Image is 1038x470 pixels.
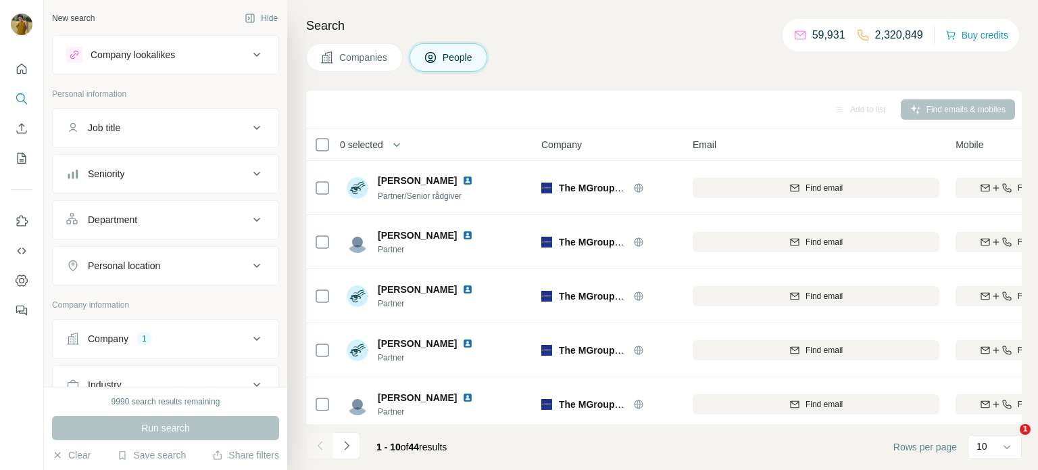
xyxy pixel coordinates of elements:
div: Industry [88,378,122,392]
button: Save search [117,448,186,462]
p: 10 [977,440,987,453]
img: Avatar [347,339,368,361]
button: Quick start [11,57,32,81]
span: 1 - 10 [376,442,401,452]
img: Logo of The MGroup Partnership [541,183,552,193]
button: Find email [693,178,939,198]
button: Job title [53,112,278,144]
span: 44 [409,442,420,452]
span: Partner [378,406,478,418]
img: Avatar [347,285,368,307]
img: Logo of The MGroup Partnership [541,399,552,410]
button: Industry [53,369,278,401]
span: [PERSON_NAME] [378,229,457,242]
button: Use Surfe on LinkedIn [11,209,32,233]
span: Company [541,138,582,151]
div: New search [52,12,95,24]
span: Find email [806,290,843,302]
span: Find email [806,398,843,410]
button: Feedback [11,298,32,323]
button: Find email [693,232,939,252]
img: LinkedIn logo [462,230,473,241]
span: The MGroup Partnership [559,237,670,248]
span: People [443,51,474,64]
span: Partner/Senior rådgiver [378,191,462,201]
span: [PERSON_NAME] [378,283,457,296]
div: Job title [88,121,120,135]
img: Avatar [347,231,368,253]
span: Mobile [956,138,983,151]
img: Logo of The MGroup Partnership [541,345,552,356]
img: LinkedIn logo [462,284,473,295]
div: 1 [137,333,152,345]
img: Logo of The MGroup Partnership [541,237,552,248]
img: LinkedIn logo [462,175,473,186]
span: Find email [806,344,843,356]
span: Email [693,138,716,151]
span: Find email [806,182,843,194]
div: Personal location [88,259,160,273]
button: Enrich CSV [11,116,32,141]
span: [PERSON_NAME] [378,337,457,350]
button: Navigate to next page [333,432,360,459]
button: Find email [693,286,939,306]
span: 0 selected [340,138,383,151]
span: The MGroup Partnership [559,345,670,356]
span: The MGroup Partnership [559,183,670,193]
button: Seniority [53,158,278,190]
span: The MGroup Partnership [559,291,670,302]
span: Find email [806,236,843,248]
span: The MGroup Partnership [559,399,670,410]
p: 2,320,849 [875,27,923,43]
span: results [376,442,447,452]
button: My lists [11,146,32,170]
span: 1 [1020,424,1031,435]
span: Companies [339,51,389,64]
span: Partner [378,243,478,256]
img: LinkedIn logo [462,392,473,403]
button: Find email [693,394,939,415]
p: Company information [52,299,279,311]
span: [PERSON_NAME] [378,391,457,404]
div: Company [88,332,128,346]
button: Company lookalikes [53,39,278,71]
p: 59,931 [812,27,845,43]
button: Hide [235,8,287,28]
button: Company1 [53,323,278,355]
span: [PERSON_NAME] [378,174,457,187]
button: Use Surfe API [11,239,32,263]
button: Dashboard [11,268,32,293]
span: Rows per page [893,440,957,454]
h4: Search [306,16,1022,35]
img: Avatar [347,394,368,415]
span: of [401,442,409,452]
img: LinkedIn logo [462,338,473,349]
div: Department [88,213,137,227]
div: Company lookalikes [91,48,175,62]
button: Personal location [53,250,278,282]
button: Search [11,87,32,111]
p: Personal information [52,88,279,100]
button: Find email [693,340,939,360]
button: Department [53,204,278,236]
div: Seniority [88,167,124,181]
button: Buy credits [945,26,1008,45]
img: Logo of The MGroup Partnership [541,291,552,302]
div: 9990 search results remaining [112,396,220,408]
span: Partner [378,352,478,364]
button: Clear [52,448,91,462]
img: Avatar [11,14,32,35]
iframe: Intercom live chat [992,424,1024,456]
img: Avatar [347,177,368,199]
button: Share filters [212,448,279,462]
span: Partner [378,298,478,310]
